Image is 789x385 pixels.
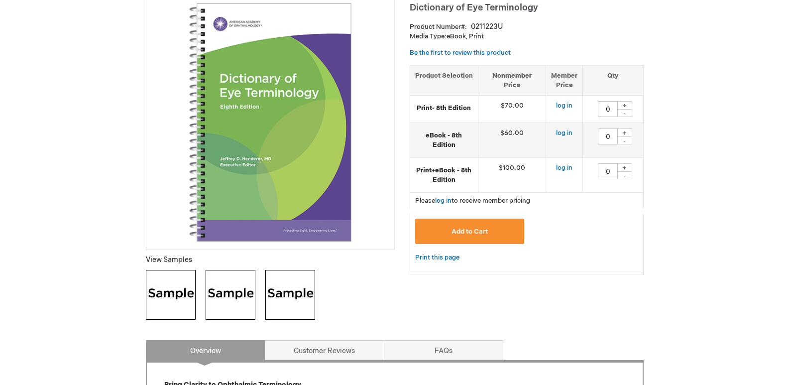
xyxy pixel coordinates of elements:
[546,65,583,95] th: Member Price
[556,102,572,110] a: log in
[415,219,525,244] button: Add to Cart
[617,163,632,172] div: +
[384,340,503,360] a: FAQs
[598,128,618,144] input: Qty
[415,104,473,113] strong: Print- 8th Edition
[598,101,618,117] input: Qty
[410,65,478,95] th: Product Selection
[265,270,315,320] img: Click to view
[617,128,632,137] div: +
[435,197,451,205] a: log in
[617,136,632,144] div: -
[556,164,572,172] a: log in
[415,166,473,184] strong: Print+eBook - 8th Edition
[265,340,384,360] a: Customer Reviews
[478,158,546,193] td: $100.00
[146,340,265,360] a: Overview
[410,2,538,13] span: Dictionary of Eye Terminology
[206,270,255,320] img: Click to view
[151,3,389,242] img: Dictionary of Eye Terminology
[617,109,632,117] div: -
[556,129,572,137] a: log in
[598,163,618,179] input: Qty
[451,228,488,236] span: Add to Cart
[415,197,530,205] span: Please to receive member pricing
[146,255,395,265] p: View Samples
[617,171,632,179] div: -
[471,22,503,32] div: 0211223U
[478,65,546,95] th: Nonmember Price
[478,96,546,123] td: $70.00
[415,131,473,149] strong: eBook - 8th Edition
[410,49,511,57] a: Be the first to review this product
[415,252,459,264] a: Print this page
[583,65,643,95] th: Qty
[410,32,447,40] strong: Media Type:
[410,32,644,41] p: eBook, Print
[410,23,467,31] strong: Product Number
[146,270,196,320] img: Click to view
[617,101,632,110] div: +
[478,123,546,158] td: $60.00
